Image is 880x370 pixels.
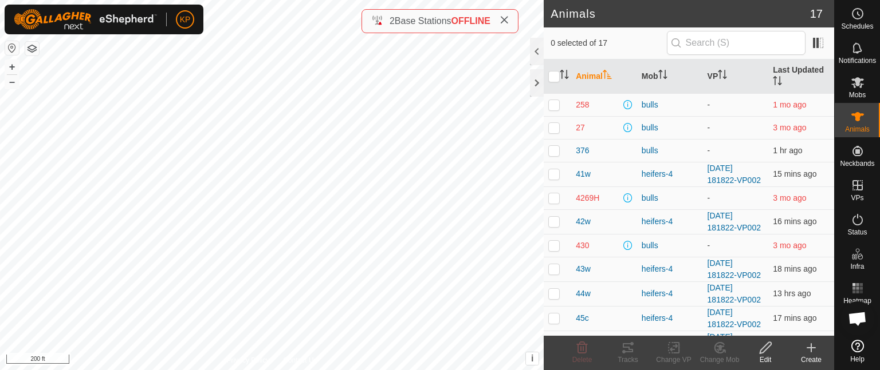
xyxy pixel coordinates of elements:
[773,313,816,323] span: 4 Sept 2025, 7:35 am
[227,355,270,365] a: Privacy Policy
[835,335,880,367] a: Help
[847,229,867,236] span: Status
[642,216,698,228] div: heifers-4
[773,146,802,155] span: 4 Sept 2025, 6:50 am
[576,99,589,111] span: 258
[642,288,698,300] div: heifers-4
[560,71,569,81] p-sorticon: Activate to sort
[773,100,806,109] span: 3 Aug 2025, 8:08 pm
[840,160,874,167] span: Neckbands
[850,356,865,363] span: Help
[841,23,873,30] span: Schedules
[773,193,806,202] span: 4 June 2025, 1:14 am
[605,355,651,365] div: Tracks
[5,60,19,74] button: +
[642,99,698,111] div: bulls
[850,263,864,270] span: Infra
[576,192,599,204] span: 4269H
[576,312,589,324] span: 45c
[180,14,191,26] span: KP
[283,355,317,365] a: Contact Us
[810,5,823,22] span: 17
[658,71,667,81] p-sorticon: Activate to sort
[5,75,19,89] button: –
[718,71,727,81] p-sorticon: Activate to sort
[708,241,710,250] app-display-virtual-paddock-transition: -
[742,355,788,365] div: Edit
[576,145,589,157] span: 376
[551,7,810,21] h2: Animals
[708,123,710,132] app-display-virtual-paddock-transition: -
[651,355,697,365] div: Change VP
[839,57,876,64] span: Notifications
[773,169,816,178] span: 4 Sept 2025, 7:37 am
[603,71,612,81] p-sorticon: Activate to sort
[773,264,816,273] span: 4 Sept 2025, 7:34 am
[708,164,761,185] a: [DATE] 181822-VP002
[843,297,871,304] span: Heatmap
[576,216,591,228] span: 42w
[708,193,710,202] app-display-virtual-paddock-transition: -
[642,312,698,324] div: heifers-4
[576,288,591,300] span: 44w
[788,355,834,365] div: Create
[708,146,710,155] app-display-virtual-paddock-transition: -
[395,16,451,26] span: Base Stations
[576,168,591,180] span: 41w
[642,145,698,157] div: bulls
[708,100,710,109] app-display-virtual-paddock-transition: -
[849,91,866,98] span: Mobs
[773,78,782,87] p-sorticon: Activate to sort
[572,356,592,364] span: Delete
[390,16,395,26] span: 2
[576,240,589,252] span: 430
[703,59,769,94] th: VP
[708,332,761,353] a: [DATE] 181822-VP002
[708,258,761,280] a: [DATE] 181822-VP002
[773,289,811,298] span: 3 Sept 2025, 6:45 pm
[708,308,761,329] a: [DATE] 181822-VP002
[5,41,19,55] button: Reset Map
[637,59,703,94] th: Mob
[451,16,490,26] span: OFFLINE
[845,126,870,133] span: Animals
[708,211,761,232] a: [DATE] 181822-VP002
[697,355,742,365] div: Change Mob
[642,168,698,180] div: heifers-4
[14,9,157,30] img: Gallagher Logo
[576,263,591,275] span: 43w
[642,192,698,204] div: bulls
[571,59,637,94] th: Animal
[840,301,875,336] a: Open chat
[642,263,698,275] div: heifers-4
[642,122,698,134] div: bulls
[773,217,816,226] span: 4 Sept 2025, 7:36 am
[531,353,533,363] span: i
[708,283,761,304] a: [DATE] 181822-VP002
[576,122,585,134] span: 27
[768,59,834,94] th: Last Updated
[851,194,863,201] span: VPs
[642,240,698,252] div: bulls
[526,352,539,365] button: i
[551,37,666,49] span: 0 selected of 17
[773,241,806,250] span: 4 June 2025, 1:05 am
[773,123,806,132] span: 4 June 2025, 1:23 am
[25,42,39,55] button: Map Layers
[667,31,806,55] input: Search (S)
